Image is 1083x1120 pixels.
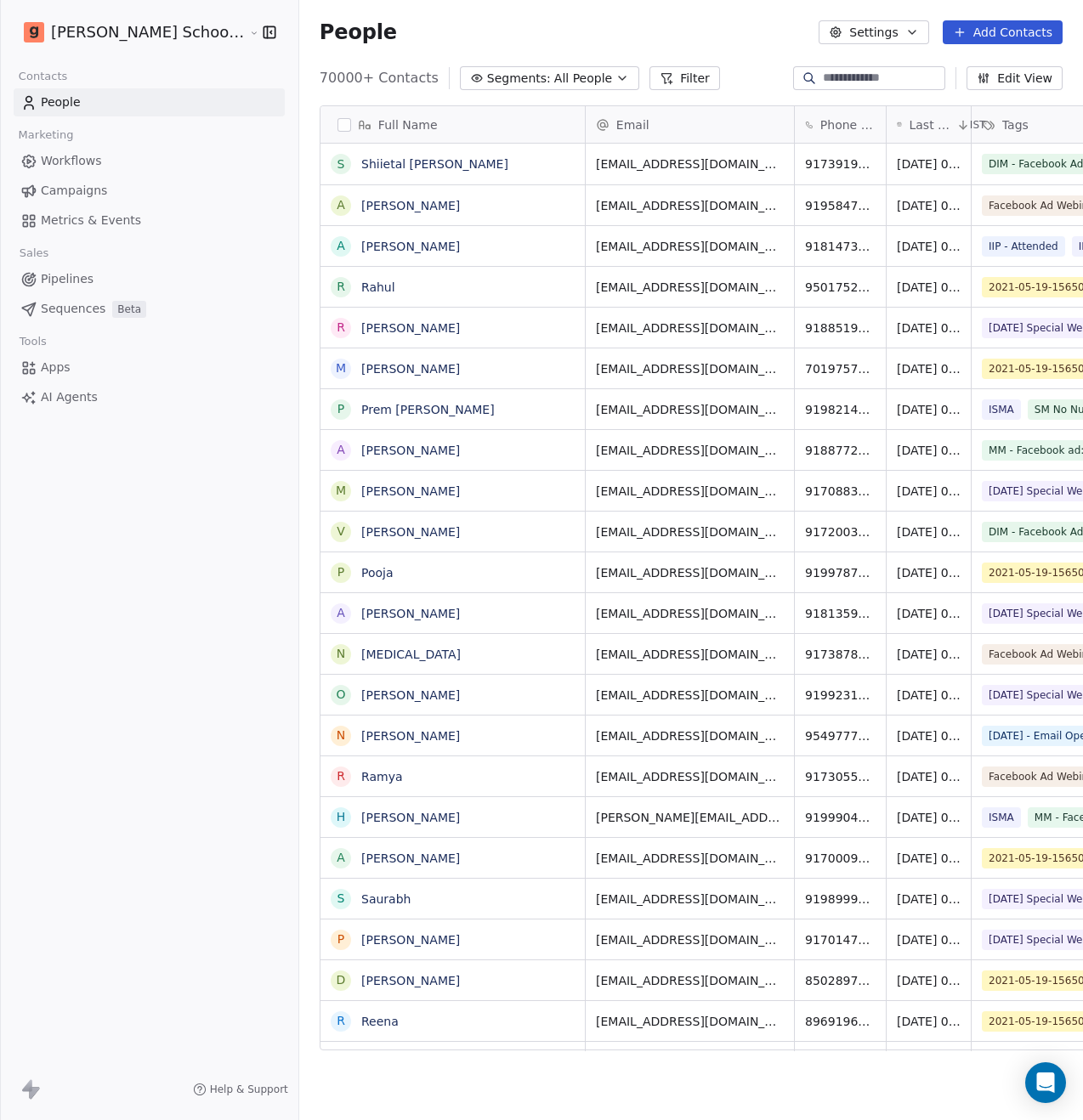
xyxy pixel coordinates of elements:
[337,727,345,744] div: N
[982,399,1021,420] span: ISMA
[337,196,345,214] div: A
[1002,116,1029,133] span: Tags
[596,850,784,867] span: [EMAIL_ADDRESS][DOMAIN_NAME]
[897,646,961,663] span: [DATE] 06:39 PM
[554,70,612,88] span: All People
[805,687,876,704] span: 919923122088
[805,197,876,214] span: 919584777768
[897,1013,961,1030] span: [DATE] 06:38 PM
[20,18,236,47] button: [PERSON_NAME] School of Finance LLP
[41,152,102,170] span: Workflows
[336,686,345,704] div: O
[210,1083,288,1096] span: Help & Support
[805,768,876,785] span: 917305523622
[596,401,784,418] span: [EMAIL_ADDRESS][DOMAIN_NAME]
[361,403,495,416] a: Prem [PERSON_NAME]
[897,483,961,500] span: [DATE] 06:40 PM
[982,807,1021,828] span: ISMA
[41,182,107,200] span: Campaigns
[805,442,876,459] span: 918877281095
[596,238,784,255] span: [EMAIL_ADDRESS][DOMAIN_NAME]
[14,354,285,382] a: Apps
[805,809,876,826] span: 919990419004
[41,300,105,318] span: Sequences
[320,106,585,143] div: Full Name
[11,122,81,148] span: Marketing
[361,525,460,539] a: [PERSON_NAME]
[337,319,345,337] div: R
[596,156,784,173] span: [EMAIL_ADDRESS][DOMAIN_NAME]
[586,106,794,143] div: Email
[14,206,285,235] a: Metrics & Events
[112,301,146,318] span: Beta
[982,236,1065,257] span: IIP - Attended
[361,362,460,376] a: [PERSON_NAME]
[41,270,94,288] span: Pipelines
[337,849,345,867] div: A
[649,66,720,90] button: Filter
[596,1013,784,1030] span: [EMAIL_ADDRESS][DOMAIN_NAME]
[805,727,876,744] span: 9549777237
[897,768,961,785] span: [DATE] 06:39 PM
[897,809,961,826] span: [DATE] 06:39 PM
[41,359,71,376] span: Apps
[897,360,961,377] span: [DATE] 06:40 PM
[320,144,586,1051] div: grid
[805,320,876,337] span: 918851929436
[361,321,460,335] a: [PERSON_NAME]
[616,116,649,133] span: Email
[361,1015,399,1028] a: Reena
[337,767,345,785] div: R
[361,688,460,702] a: [PERSON_NAME]
[795,106,886,143] div: Phone Number
[337,604,345,622] div: A
[337,237,345,255] div: A
[378,116,438,133] span: Full Name
[361,484,460,498] a: [PERSON_NAME]
[24,22,44,42] img: Goela%20School%20Logos%20(4).png
[897,442,961,459] span: [DATE] 06:40 PM
[897,605,961,622] span: [DATE] 06:39 PM
[897,891,961,908] span: [DATE] 06:38 PM
[897,279,961,296] span: [DATE] 06:40 PM
[337,931,344,948] div: P
[361,648,461,661] a: [MEDICAL_DATA]
[361,974,460,987] a: [PERSON_NAME]
[967,66,1063,90] button: Edit View
[897,156,961,173] span: [DATE] 06:41 PM
[909,116,952,133] span: Last Activity Date
[14,147,285,175] a: Workflows
[897,727,961,744] span: [DATE] 06:39 PM
[361,157,508,171] a: Shiietal [PERSON_NAME]
[820,116,876,133] span: Phone Number
[596,931,784,948] span: [EMAIL_ADDRESS][DOMAIN_NAME]
[805,931,876,948] span: 917014798318
[14,88,285,116] a: People
[51,21,245,43] span: [PERSON_NAME] School of Finance LLP
[943,20,1063,44] button: Add Contacts
[897,850,961,867] span: [DATE] 06:38 PM
[805,646,876,663] span: 917387856320
[14,177,285,205] a: Campaigns
[337,278,345,296] div: R
[336,971,345,989] div: D
[14,265,285,293] a: Pipelines
[361,199,460,212] a: [PERSON_NAME]
[805,891,876,908] span: 919899976380
[596,523,784,540] span: [EMAIL_ADDRESS][DOMAIN_NAME]
[12,240,56,266] span: Sales
[596,891,784,908] span: [EMAIL_ADDRESS][DOMAIN_NAME]
[41,388,98,406] span: AI Agents
[805,1013,876,1030] span: 8969196952
[361,892,411,906] a: Saurabh
[193,1083,288,1096] a: Help & Support
[805,564,876,581] span: 919978755464
[361,280,395,294] a: Rahul
[897,931,961,948] span: [DATE] 06:38 PM
[337,156,344,173] div: S
[897,320,961,337] span: [DATE] 06:40 PM
[337,563,344,581] div: P
[12,329,54,354] span: Tools
[897,401,961,418] span: [DATE] 06:40 PM
[361,851,460,865] a: [PERSON_NAME]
